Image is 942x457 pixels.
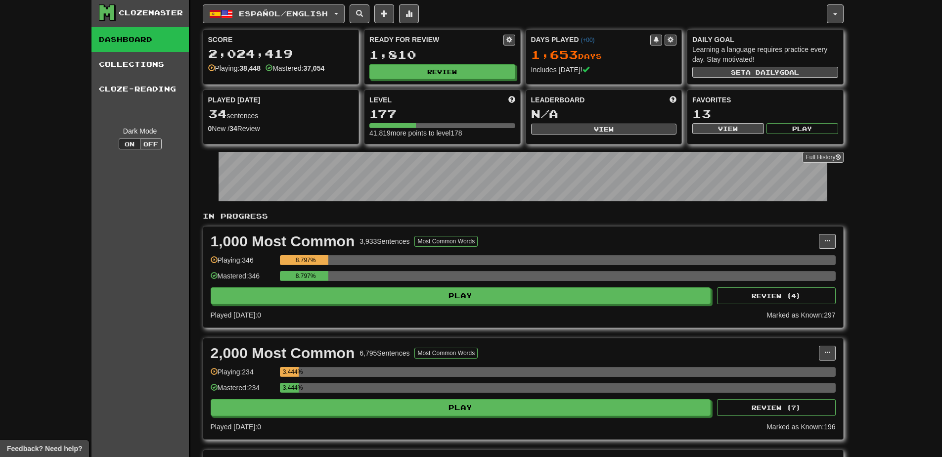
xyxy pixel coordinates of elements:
[692,67,838,78] button: Seta dailygoal
[369,95,392,105] span: Level
[531,95,585,105] span: Leaderboard
[692,123,764,134] button: View
[91,77,189,101] a: Cloze-Reading
[119,138,140,149] button: On
[208,108,354,121] div: sentences
[91,52,189,77] a: Collections
[399,4,419,23] button: More stats
[303,64,324,72] strong: 37,054
[766,310,835,320] div: Marked as Known: 297
[229,125,237,133] strong: 34
[531,107,558,121] span: N/A
[208,124,354,134] div: New / Review
[692,35,838,45] div: Daily Goal
[283,271,329,281] div: 8.797%
[119,8,183,18] div: Clozemaster
[283,367,299,377] div: 3.444%
[211,234,355,249] div: 1,000 Most Common
[211,255,275,272] div: Playing: 346
[140,138,162,149] button: Off
[692,95,838,105] div: Favorites
[208,107,227,121] span: 34
[211,346,355,361] div: 2,000 Most Common
[766,422,835,432] div: Marked as Known: 196
[283,383,299,393] div: 3.444%
[531,124,677,135] button: View
[266,63,324,73] div: Mastered:
[369,108,515,120] div: 177
[692,45,838,64] div: Learning a language requires practice every day. Stay motivated!
[531,35,651,45] div: Days Played
[374,4,394,23] button: Add sentence to collection
[203,211,844,221] p: In Progress
[414,348,478,359] button: Most Common Words
[99,126,181,136] div: Dark Mode
[208,47,354,60] div: 2,024,419
[531,48,677,61] div: Day s
[7,444,82,454] span: Open feedback widget
[211,271,275,287] div: Mastered: 346
[581,37,594,44] a: (+00)
[766,123,838,134] button: Play
[803,152,843,163] a: Full History
[508,95,515,105] span: Score more points to level up
[283,255,329,265] div: 8.797%
[203,4,345,23] button: Español/English
[717,399,836,416] button: Review (7)
[359,236,409,246] div: 3,933 Sentences
[211,383,275,399] div: Mastered: 234
[670,95,676,105] span: This week in points, UTC
[414,236,478,247] button: Most Common Words
[369,48,515,61] div: 1,810
[359,348,409,358] div: 6,795 Sentences
[369,128,515,138] div: 41,819 more points to level 178
[211,287,711,304] button: Play
[239,64,261,72] strong: 38,448
[369,64,515,79] button: Review
[211,399,711,416] button: Play
[692,108,838,120] div: 13
[350,4,369,23] button: Search sentences
[208,35,354,45] div: Score
[717,287,836,304] button: Review (4)
[91,27,189,52] a: Dashboard
[369,35,503,45] div: Ready for Review
[208,125,212,133] strong: 0
[531,47,578,61] span: 1,653
[208,95,261,105] span: Played [DATE]
[211,423,261,431] span: Played [DATE]: 0
[208,63,261,73] div: Playing:
[239,9,328,18] span: Español / English
[746,69,779,76] span: a daily
[531,65,677,75] div: Includes [DATE]!
[211,311,261,319] span: Played [DATE]: 0
[211,367,275,383] div: Playing: 234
